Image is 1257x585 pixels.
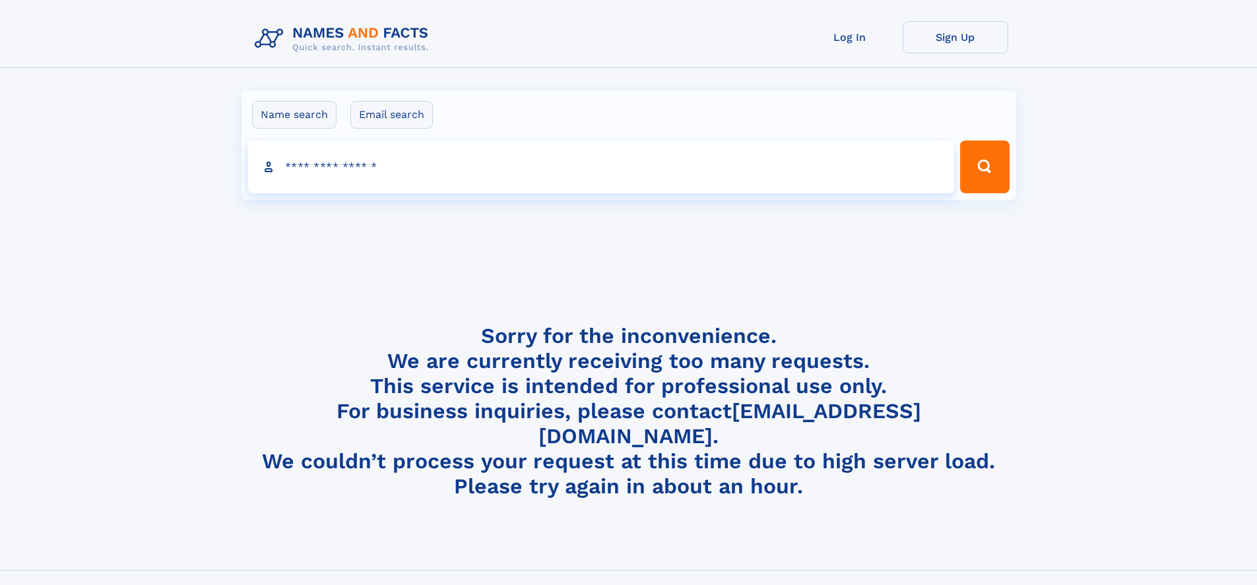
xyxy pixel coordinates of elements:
[960,140,1009,193] button: Search Button
[903,21,1008,53] a: Sign Up
[248,140,955,193] input: search input
[249,21,439,57] img: Logo Names and Facts
[538,398,921,448] a: [EMAIL_ADDRESS][DOMAIN_NAME]
[249,323,1008,499] h4: Sorry for the inconvenience. We are currently receiving too many requests. This service is intend...
[350,101,433,129] label: Email search
[797,21,903,53] a: Log In
[252,101,337,129] label: Name search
